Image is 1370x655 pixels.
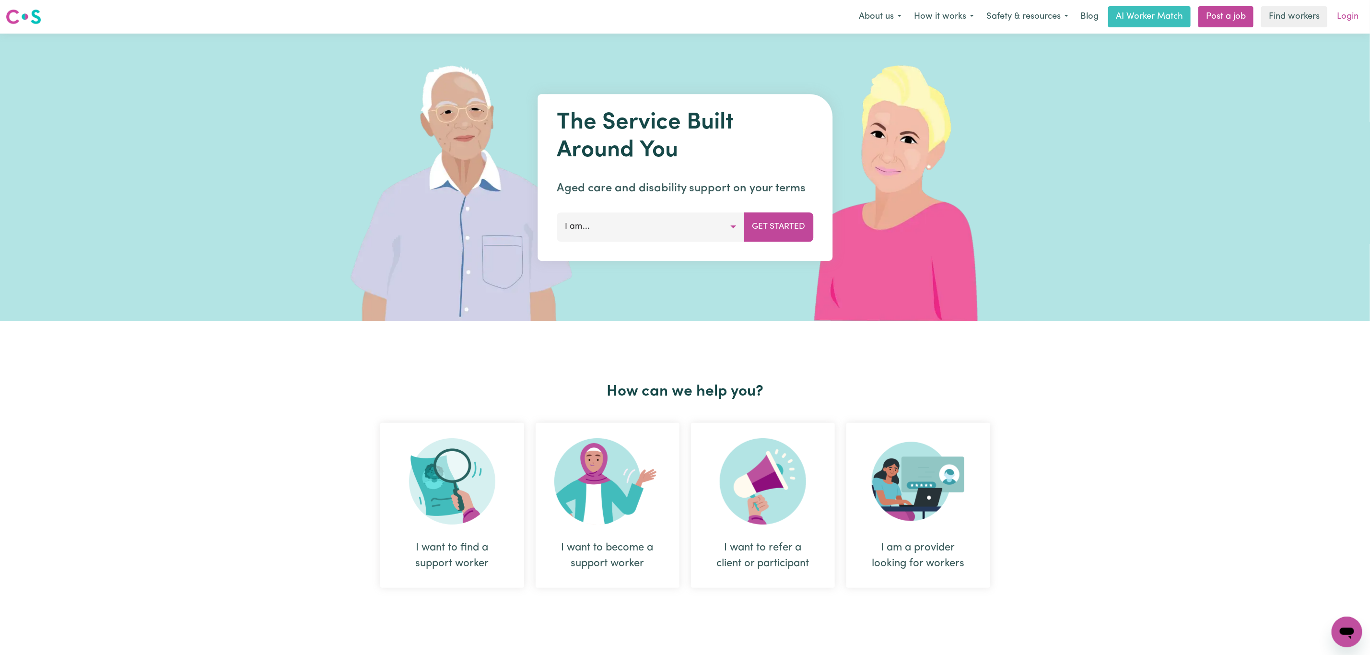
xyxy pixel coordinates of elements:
[557,109,813,164] h1: The Service Built Around You
[869,540,967,572] div: I am a provider looking for workers
[409,438,495,525] img: Search
[559,540,656,572] div: I want to become a support worker
[744,212,813,241] button: Get Started
[557,180,813,197] p: Aged care and disability support on your terms
[720,438,806,525] img: Refer
[853,7,908,27] button: About us
[846,423,990,588] div: I am a provider looking for workers
[691,423,835,588] div: I want to refer a client or participant
[1198,6,1253,27] a: Post a job
[6,8,41,25] img: Careseekers logo
[554,438,661,525] img: Become Worker
[714,540,812,572] div: I want to refer a client or participant
[536,423,679,588] div: I want to become a support worker
[908,7,980,27] button: How it works
[1261,6,1327,27] a: Find workers
[1332,617,1362,647] iframe: Button to launch messaging window, conversation in progress
[6,6,41,28] a: Careseekers logo
[872,438,965,525] img: Provider
[375,383,996,401] h2: How can we help you?
[1075,6,1104,27] a: Blog
[980,7,1075,27] button: Safety & resources
[380,423,524,588] div: I want to find a support worker
[1331,6,1364,27] a: Login
[557,212,744,241] button: I am...
[403,540,501,572] div: I want to find a support worker
[1108,6,1191,27] a: AI Worker Match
